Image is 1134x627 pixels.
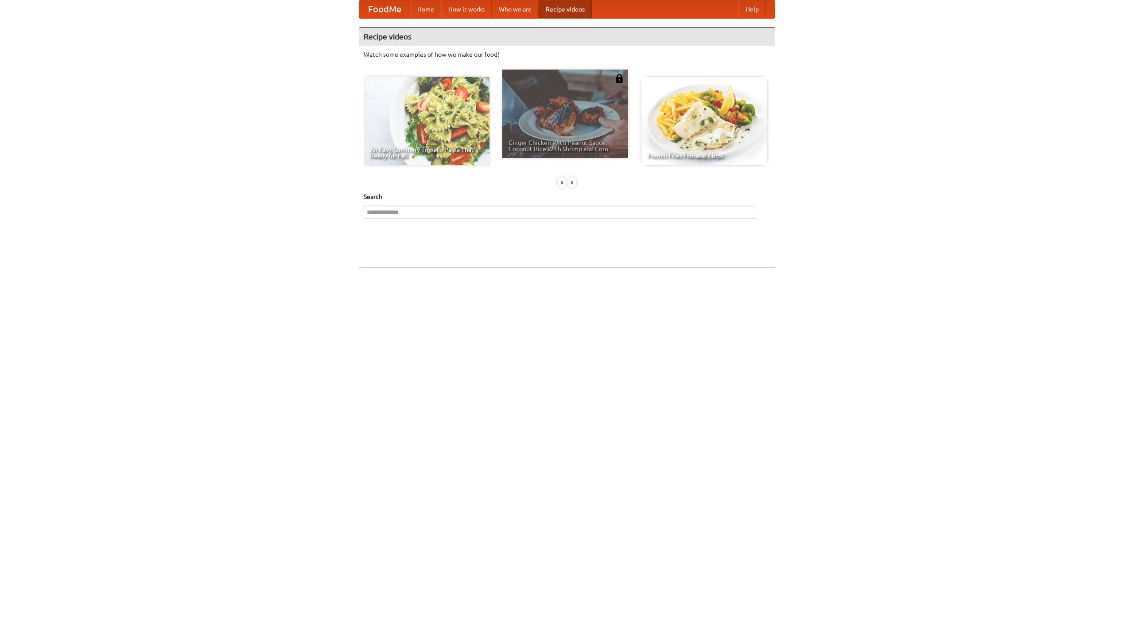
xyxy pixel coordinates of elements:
[359,0,410,18] a: FoodMe
[364,50,770,59] p: Watch some examples of how we make our food!
[359,28,775,46] h4: Recipe videos
[364,77,489,165] a: An Easy, Summery Tomato Pasta That's Ready for Fall
[558,177,566,188] div: «
[568,177,576,188] div: »
[370,147,483,159] span: An Easy, Summery Tomato Pasta That's Ready for Fall
[364,192,770,201] h5: Search
[539,0,592,18] a: Recipe videos
[441,0,492,18] a: How it works
[410,0,441,18] a: Home
[641,77,767,165] a: French Fries Fish and Chips
[648,153,761,159] span: French Fries Fish and Chips
[492,0,539,18] a: Who we are
[615,74,624,83] img: 483408.png
[738,0,766,18] a: Help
